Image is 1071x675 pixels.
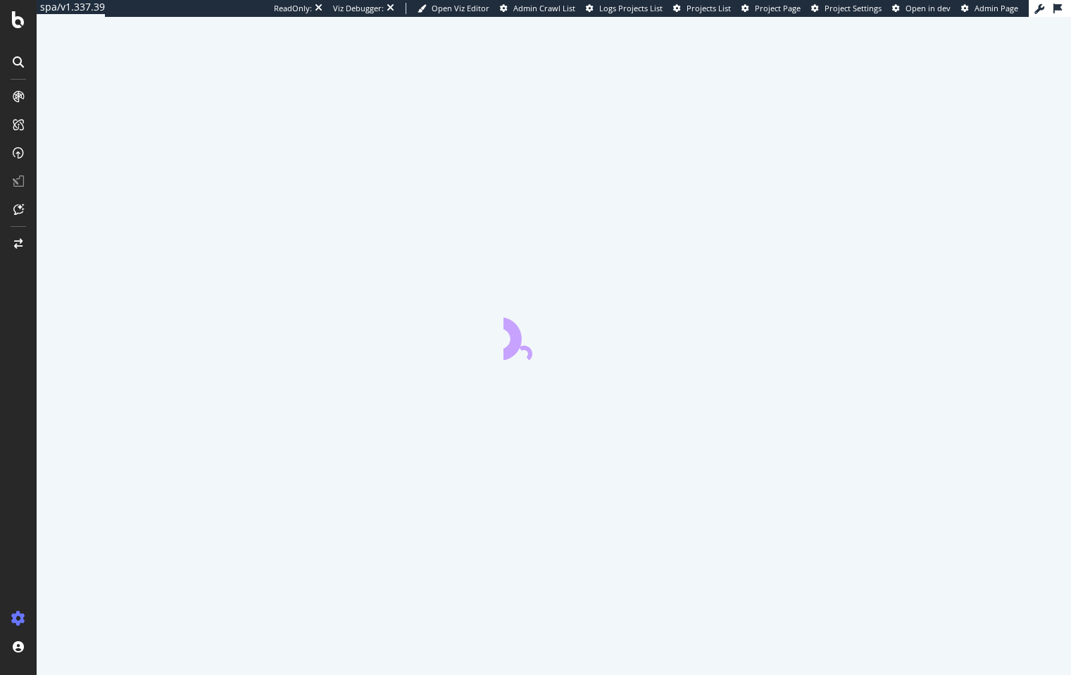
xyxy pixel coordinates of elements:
[741,3,801,14] a: Project Page
[432,3,489,13] span: Open Viz Editor
[975,3,1018,13] span: Admin Page
[513,3,575,13] span: Admin Crawl List
[418,3,489,14] a: Open Viz Editor
[673,3,731,14] a: Projects List
[961,3,1018,14] a: Admin Page
[333,3,384,14] div: Viz Debugger:
[811,3,882,14] a: Project Settings
[500,3,575,14] a: Admin Crawl List
[755,3,801,13] span: Project Page
[906,3,951,13] span: Open in dev
[586,3,663,14] a: Logs Projects List
[892,3,951,14] a: Open in dev
[687,3,731,13] span: Projects List
[274,3,312,14] div: ReadOnly:
[599,3,663,13] span: Logs Projects List
[503,309,605,360] div: animation
[825,3,882,13] span: Project Settings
